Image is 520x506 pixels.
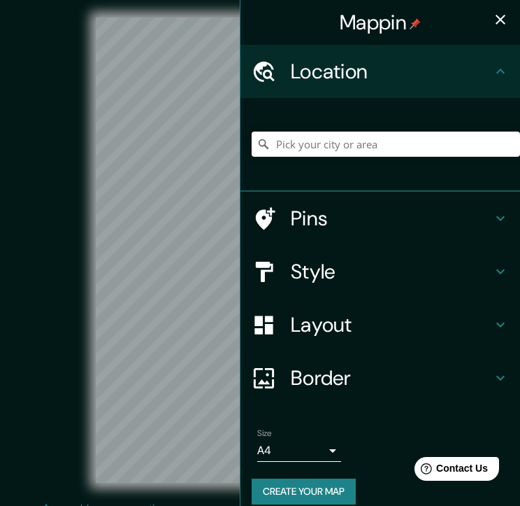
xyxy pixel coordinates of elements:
[291,259,492,284] h4: Style
[240,192,520,245] div: Pins
[252,479,356,505] button: Create your map
[240,298,520,351] div: Layout
[240,351,520,405] div: Border
[291,206,492,231] h4: Pins
[291,59,492,84] h4: Location
[257,428,272,440] label: Size
[257,440,341,462] div: A4
[410,18,421,29] img: pin-icon.png
[240,245,520,298] div: Style
[291,312,492,337] h4: Layout
[240,45,520,98] div: Location
[340,10,421,35] h4: Mappin
[252,132,520,157] input: Pick your city or area
[96,17,424,483] canvas: Map
[396,451,505,491] iframe: Help widget launcher
[291,365,492,391] h4: Border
